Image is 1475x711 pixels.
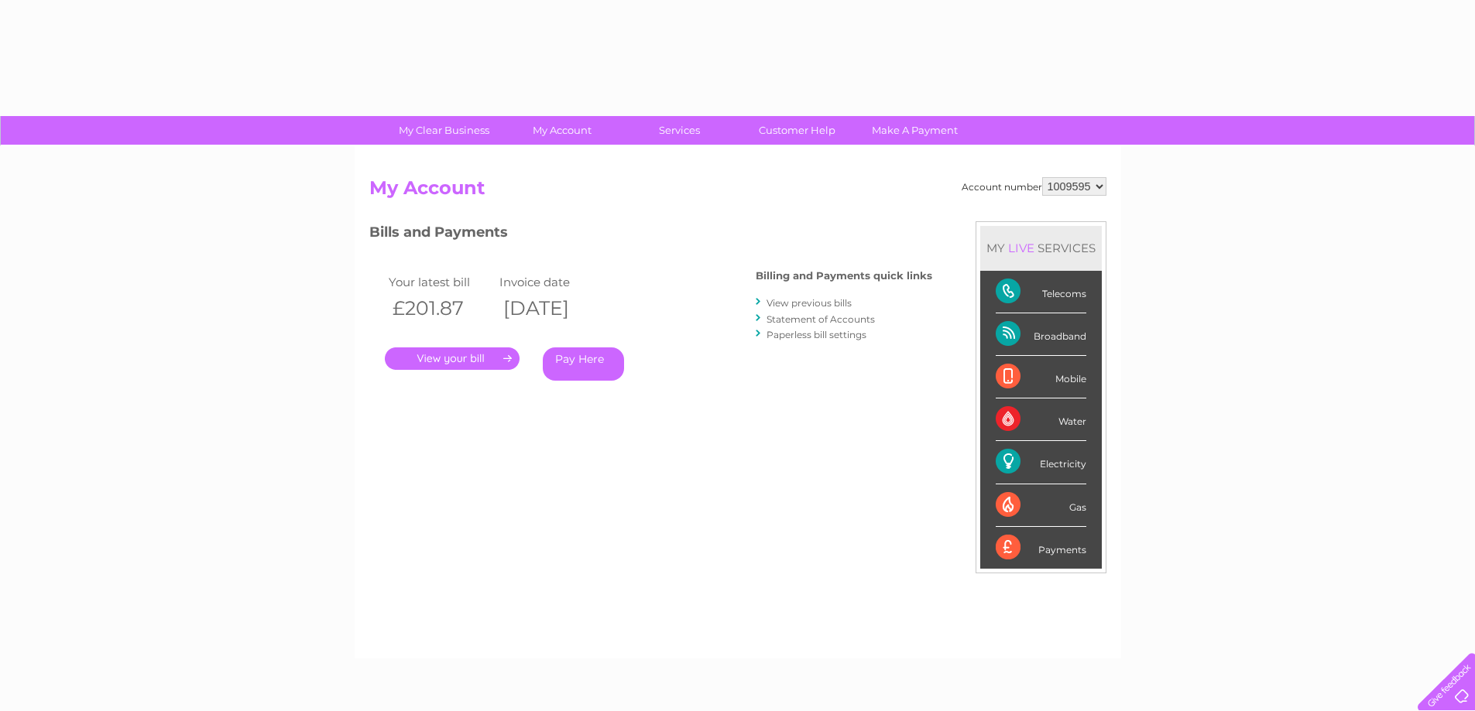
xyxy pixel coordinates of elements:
div: Telecoms [996,271,1086,313]
div: MY SERVICES [980,226,1102,270]
div: Payments [996,527,1086,569]
h4: Billing and Payments quick links [756,270,932,282]
a: . [385,347,520,370]
div: Account number [962,177,1106,196]
h3: Bills and Payments [369,221,932,248]
a: Make A Payment [851,116,979,145]
a: View previous bills [767,297,852,309]
td: Invoice date [496,272,607,292]
th: [DATE] [496,292,607,324]
td: Your latest bill [385,272,496,292]
a: Customer Help [733,116,861,145]
div: Mobile [996,356,1086,398]
a: Paperless bill settings [767,329,866,340]
a: My Account [498,116,626,145]
a: Statement of Accounts [767,313,875,325]
div: Water [996,398,1086,441]
div: Electricity [996,441,1086,484]
a: Services [616,116,743,145]
h2: My Account [369,177,1106,207]
a: My Clear Business [380,116,508,145]
div: Gas [996,484,1086,527]
a: Pay Here [543,347,624,381]
div: LIVE [1005,241,1038,255]
th: £201.87 [385,292,496,324]
div: Broadband [996,313,1086,356]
